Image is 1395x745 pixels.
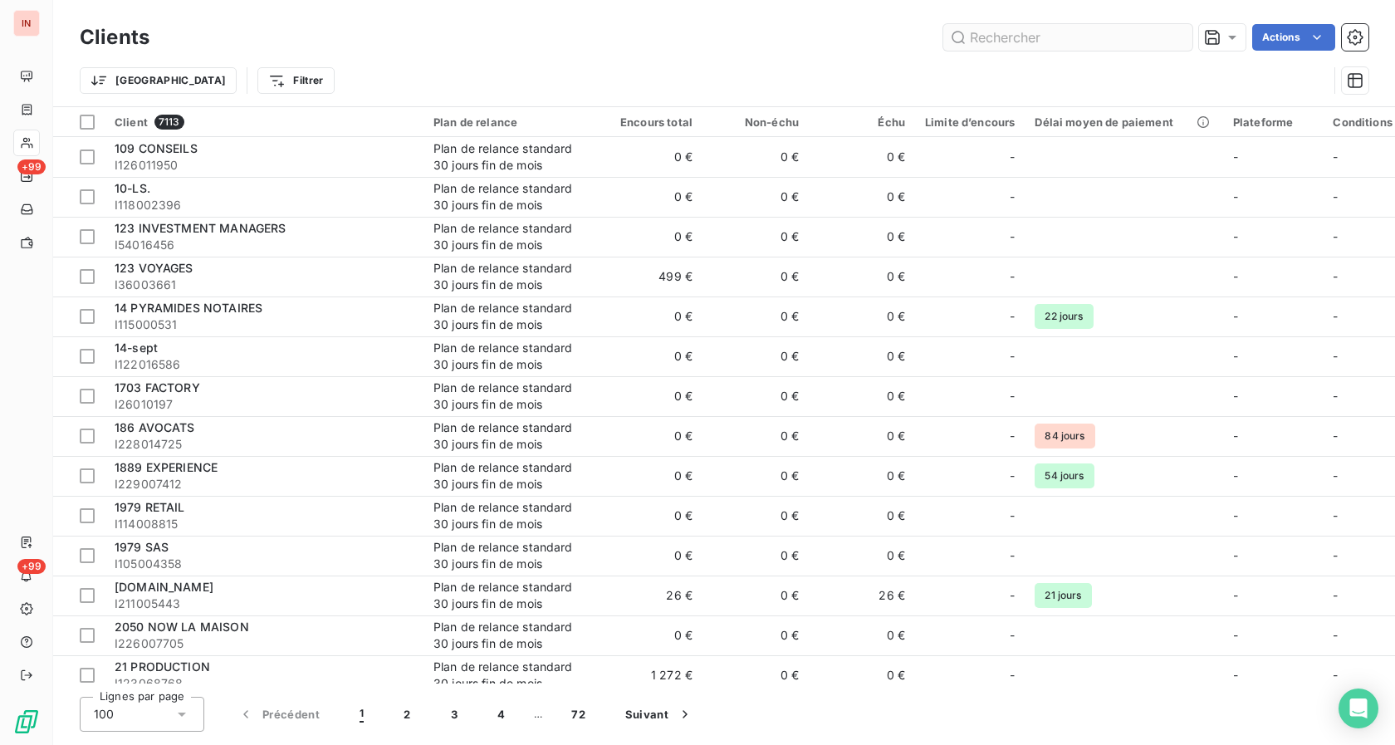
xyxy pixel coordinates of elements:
div: Plan de relance [433,115,586,129]
button: Actions [1252,24,1335,51]
td: 0 € [596,456,702,496]
span: 1889 EXPERIENCE [115,460,218,474]
div: Plan de relance standard 30 jours fin de mois [433,220,586,253]
span: - [1233,349,1238,363]
button: [GEOGRAPHIC_DATA] [80,67,237,94]
td: 0 € [702,376,809,416]
span: - [1333,229,1338,243]
button: Suivant [605,697,713,732]
td: 0 € [809,217,915,257]
div: Plan de relance standard 30 jours fin de mois [433,619,586,652]
span: - [1333,349,1338,363]
td: 0 € [809,376,915,416]
span: - [1333,269,1338,283]
td: 0 € [702,137,809,177]
span: - [1010,507,1015,524]
span: I36003661 [115,277,414,293]
div: Plan de relance standard 30 jours fin de mois [433,340,586,373]
div: Plan de relance standard 30 jours fin de mois [433,659,586,692]
span: - [1010,308,1015,325]
td: 0 € [702,576,809,615]
td: 0 € [702,496,809,536]
td: 0 € [809,615,915,655]
span: - [1010,428,1015,444]
span: 2050 NOW LA MAISON [115,620,249,634]
span: 1979 SAS [115,540,169,554]
span: I228014725 [115,436,414,453]
span: 10-LS. [115,181,150,195]
span: - [1233,429,1238,443]
span: - [1233,628,1238,642]
span: - [1233,508,1238,522]
img: Logo LeanPay [13,708,40,735]
span: - [1233,149,1238,164]
span: - [1333,668,1338,682]
span: - [1010,468,1015,484]
span: - [1010,268,1015,285]
td: 0 € [596,416,702,456]
span: 84 jours [1035,424,1094,448]
span: - [1010,587,1015,604]
span: I122016586 [115,356,414,373]
td: 0 € [702,297,809,336]
span: I115000531 [115,316,414,333]
span: 21 jours [1035,583,1091,608]
span: +99 [17,559,46,574]
button: 1 [340,697,384,732]
span: I123068768 [115,675,414,692]
div: Plan de relance standard 30 jours fin de mois [433,300,586,333]
td: 0 € [702,655,809,695]
button: 2 [384,697,430,732]
span: - [1333,149,1338,164]
span: - [1333,389,1338,403]
td: 0 € [809,297,915,336]
span: I54016456 [115,237,414,253]
span: - [1233,548,1238,562]
td: 0 € [809,416,915,456]
button: Filtrer [257,67,334,94]
td: 0 € [596,336,702,376]
td: 0 € [809,496,915,536]
td: 0 € [702,257,809,297]
div: Plan de relance standard 30 jours fin de mois [433,140,586,174]
span: 22 jours [1035,304,1093,329]
span: - [1010,189,1015,205]
span: 1703 FACTORY [115,380,200,395]
td: 0 € [702,217,809,257]
td: 26 € [809,576,915,615]
span: 7113 [154,115,184,130]
span: I118002396 [115,197,414,213]
div: Plan de relance standard 30 jours fin de mois [433,499,586,532]
span: 100 [94,706,114,723]
td: 0 € [596,217,702,257]
span: I114008815 [115,516,414,532]
div: Open Intercom Messenger [1339,689,1378,728]
span: - [1333,628,1338,642]
span: 14 PYRAMIDES NOTAIRES [115,301,262,315]
span: +99 [17,159,46,174]
td: 0 € [596,297,702,336]
span: 186 AVOCATS [115,420,195,434]
span: - [1333,468,1338,483]
td: 0 € [809,456,915,496]
span: - [1233,389,1238,403]
div: Plan de relance standard 30 jours fin de mois [433,419,586,453]
span: I226007705 [115,635,414,652]
div: Plan de relance standard 30 jours fin de mois [433,459,586,493]
span: I126011950 [115,157,414,174]
span: - [1010,348,1015,365]
td: 0 € [596,177,702,217]
td: 0 € [809,336,915,376]
td: 0 € [702,536,809,576]
td: 0 € [809,655,915,695]
td: 26 € [596,576,702,615]
span: - [1333,508,1338,522]
h3: Clients [80,22,149,52]
span: 123 VOYAGES [115,261,193,275]
td: 0 € [702,336,809,376]
td: 0 € [596,615,702,655]
div: IN [13,10,40,37]
span: - [1010,627,1015,644]
td: 0 € [809,536,915,576]
td: 0 € [702,177,809,217]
